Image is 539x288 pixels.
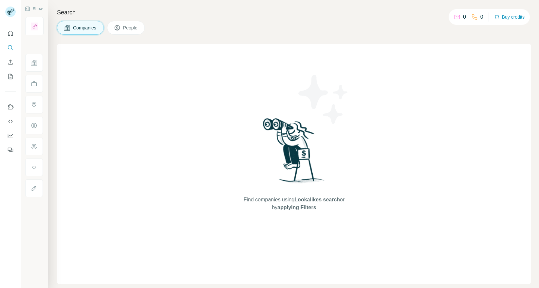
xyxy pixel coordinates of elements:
button: My lists [5,71,16,82]
button: Quick start [5,27,16,39]
h4: Search [57,8,531,17]
button: Buy credits [494,12,525,22]
button: Dashboard [5,130,16,142]
button: Enrich CSV [5,56,16,68]
button: Show [20,4,47,14]
span: Companies [73,25,97,31]
button: Use Surfe on LinkedIn [5,101,16,113]
span: People [123,25,138,31]
button: Search [5,42,16,54]
p: 0 [480,13,483,21]
span: applying Filters [277,205,316,210]
button: Use Surfe API [5,115,16,127]
button: Feedback [5,144,16,156]
span: Find companies using or by [242,196,346,212]
img: Surfe Illustration - Woman searching with binoculars [260,116,328,189]
p: 0 [463,13,466,21]
img: Surfe Illustration - Stars [294,70,353,129]
span: Lookalikes search [294,197,340,202]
